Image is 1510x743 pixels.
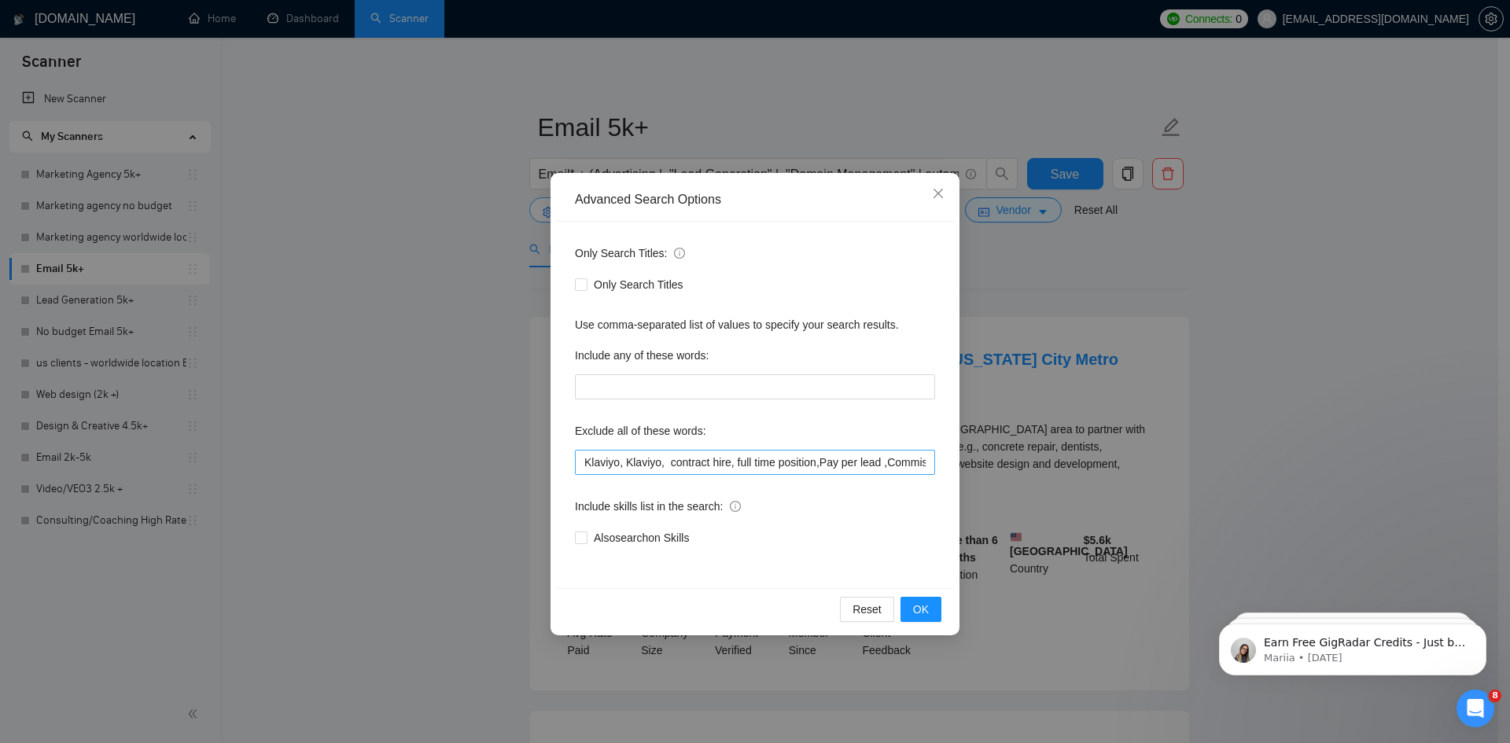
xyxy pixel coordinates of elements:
[575,418,706,443] label: Exclude all of these words:
[917,173,959,215] button: Close
[575,343,709,368] label: Include any of these words:
[575,191,935,208] div: Advanced Search Options
[575,245,685,262] span: Only Search Titles:
[587,276,690,293] span: Only Search Titles
[853,601,882,618] span: Reset
[1457,690,1494,727] iframe: Intercom live chat
[575,498,741,515] span: Include skills list in the search:
[1489,690,1501,702] span: 8
[900,597,941,622] button: OK
[1195,590,1510,701] iframe: Intercom notifications message
[932,187,945,200] span: close
[913,601,929,618] span: OK
[840,597,894,622] button: Reset
[587,529,695,546] span: Also search on Skills
[674,248,685,259] span: info-circle
[575,316,935,333] div: Use comma-separated list of values to specify your search results.
[730,501,741,512] span: info-circle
